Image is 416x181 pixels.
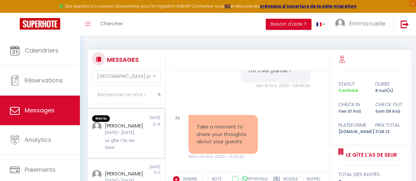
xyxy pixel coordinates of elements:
div: Ven 01 Aoû. 2025 - 08:46:09 [240,83,310,89]
span: Confirmé [338,88,358,93]
button: Ouvrir le widget de chat LiveChat [5,3,25,22]
div: statut [334,80,371,88]
div: [DATE] [126,115,164,122]
img: ... [175,116,180,121]
a: ICI [225,3,231,9]
span: Emmanuelle [349,19,385,28]
div: 8 nuit(s) [371,88,407,94]
a: Chercher [95,13,128,36]
div: Sam 09 Aoû. 2025 - 13:49:20 [188,154,258,160]
div: total des invités [338,170,403,178]
div: [DATE] [126,165,164,170]
span: Paiements [25,166,56,174]
div: check out [371,101,407,108]
img: logout [401,20,409,28]
img: ... [92,170,102,179]
div: Prix total [371,121,407,129]
button: Besoin d'aide ? [266,19,311,30]
div: 3126.12 [371,129,407,135]
img: Super Booking [20,18,60,30]
span: 14 [157,122,160,127]
img: ... [335,19,345,29]
a: créneaux d'ouverture de la salle migration [260,3,356,9]
h3: MESSAGES [105,52,139,67]
div: Plateforme [334,121,371,129]
div: Sam 09 Aoû [371,108,407,115]
div: durée [371,80,407,88]
span: Messages [25,106,55,114]
span: Analytics [25,136,51,144]
a: ... Emmanuelle [330,13,394,36]
pre: Take a moment to share your thoughts about your guests. [197,123,250,146]
div: Ven 01 Aoû [334,108,371,115]
div: [DATE] - [DATE] [105,130,145,136]
input: Rechercher un mot clé [88,86,165,104]
span: Réservations [25,76,63,84]
span: Calendriers [25,46,59,55]
span: 2 [158,170,160,175]
div: [PERSON_NAME] [105,122,145,130]
div: [PERSON_NAME] [105,170,145,178]
div: Le gîte l'As de Seur [105,137,145,151]
span: Chercher [100,20,123,27]
img: ... [92,122,102,131]
div: check in [334,101,371,108]
div: [DOMAIN_NAME] [334,129,371,135]
a: Le gîte l'As de Seur [344,151,397,159]
span: Non lu [92,115,110,122]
